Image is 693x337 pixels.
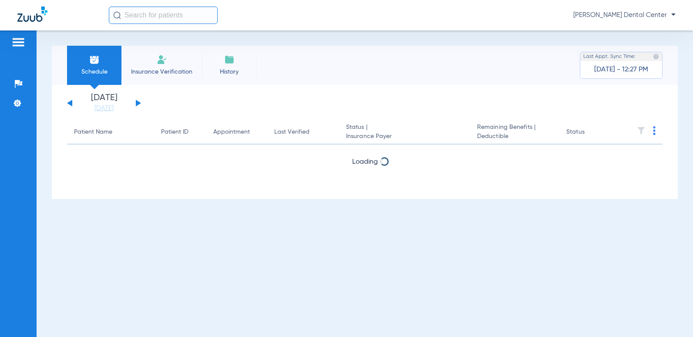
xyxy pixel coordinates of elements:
span: History [209,67,250,76]
img: Manual Insurance Verification [157,54,167,65]
span: [DATE] - 12:27 PM [594,65,648,74]
div: Patient Name [74,128,147,137]
th: Status | [339,120,470,145]
div: Last Verified [274,128,309,137]
span: Insurance Payer [346,132,463,141]
img: Search Icon [113,11,121,19]
th: Remaining Benefits | [470,120,559,145]
span: Schedule [74,67,115,76]
div: Patient ID [161,128,188,137]
span: Insurance Verification [128,67,195,76]
img: Schedule [89,54,100,65]
span: Last Appt. Sync Time: [583,52,636,61]
img: History [224,54,235,65]
span: Loading [352,158,378,165]
input: Search for patients [109,7,218,24]
img: filter.svg [637,126,646,135]
span: Deductible [477,132,552,141]
a: [DATE] [78,104,130,113]
div: Patient ID [161,128,199,137]
li: [DATE] [78,94,130,113]
div: Patient Name [74,128,112,137]
th: Status [559,120,618,145]
img: Zuub Logo [17,7,47,22]
div: Appointment [213,128,260,137]
div: Appointment [213,128,250,137]
span: [PERSON_NAME] Dental Center [573,11,676,20]
img: group-dot-blue.svg [653,126,656,135]
img: hamburger-icon [11,37,25,47]
div: Last Verified [274,128,332,137]
img: last sync help info [653,54,659,60]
